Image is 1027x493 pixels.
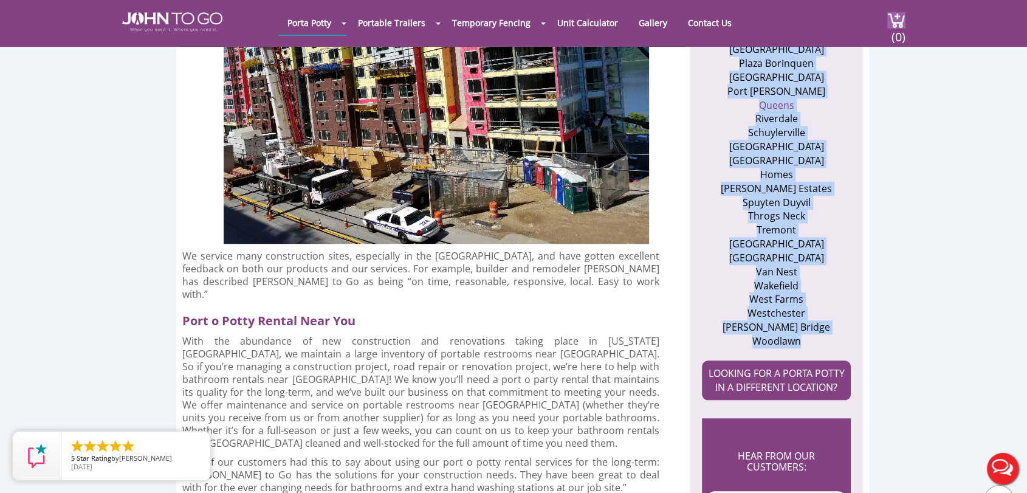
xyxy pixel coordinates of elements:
li:  [70,439,84,453]
li:  [95,439,110,453]
a: Unit Calculator [548,11,627,35]
button: Live Chat [978,444,1027,493]
img: cart a [887,12,905,29]
a: Queens [759,98,794,112]
h2: Port o Potty Rental Near You [182,307,670,329]
span: [PERSON_NAME] [119,453,172,463]
li:  [108,439,123,453]
li: [GEOGRAPHIC_DATA] [717,43,836,57]
li: Plaza Borinquen [717,57,836,71]
span: 5 [71,453,75,463]
li:  [83,439,97,453]
span: Star Rating [77,453,111,463]
span: [DATE] [71,462,92,471]
li: Westchester [717,306,836,320]
a: Contact Us [679,11,741,35]
a: Temporary Fencing [443,11,540,35]
a: Porta Potty [278,11,340,35]
span: (0) [891,19,905,45]
li: [GEOGRAPHIC_DATA] [717,71,836,84]
li: Woodlawn [717,334,836,348]
a: Portable Trailers [349,11,434,35]
li: Riverdale [717,112,836,126]
li: Throgs Neck [717,209,836,223]
a: LOOKING FOR A PORTA POTTY IN A DIFFERENT LOCATION? [702,360,851,401]
li: [PERSON_NAME] Estates [717,182,836,196]
li: Tremont [717,223,836,237]
li: Port [PERSON_NAME] [717,84,836,98]
li: Spuyten Duyvil [717,196,836,210]
li: Wakefield [717,279,836,293]
li: [GEOGRAPHIC_DATA] Homes [717,154,836,182]
li: Van Nest [717,265,836,279]
span: by [71,455,201,463]
h2: HEAR FROM OUR CUSTOMERS: [708,436,845,484]
p: With the abundance of new construction and renovations taking place in [US_STATE][GEOGRAPHIC_DATA... [182,335,659,450]
li: [PERSON_NAME] Bridge [717,320,836,334]
li: [GEOGRAPHIC_DATA] [717,251,836,265]
li: Schuylerville [717,126,836,140]
a: Gallery [630,11,676,35]
li: West Farms [717,292,836,306]
img: Review Rating [25,444,49,468]
li: [GEOGRAPHIC_DATA] [717,140,836,154]
p: We service many construction sites, especially in the [GEOGRAPHIC_DATA], and have gotten excellen... [182,250,659,301]
img: JOHN to go [122,12,222,32]
li: [GEOGRAPHIC_DATA] [717,237,836,251]
li:  [121,439,136,453]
